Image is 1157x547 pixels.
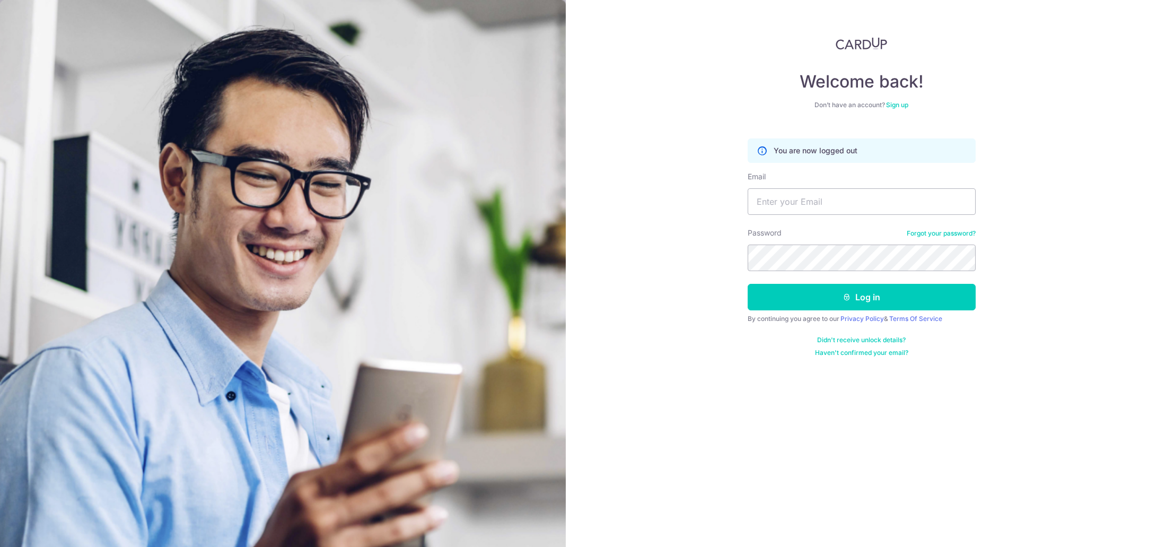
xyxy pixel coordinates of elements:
[748,315,976,323] div: By continuing you agree to our &
[748,71,976,92] h4: Welcome back!
[748,228,782,238] label: Password
[748,284,976,310] button: Log in
[815,349,908,357] a: Haven't confirmed your email?
[907,229,976,238] a: Forgot your password?
[889,315,942,323] a: Terms Of Service
[774,145,857,156] p: You are now logged out
[748,188,976,215] input: Enter your Email
[836,37,888,50] img: CardUp Logo
[748,101,976,109] div: Don’t have an account?
[886,101,908,109] a: Sign up
[748,171,766,182] label: Email
[840,315,884,323] a: Privacy Policy
[817,336,906,344] a: Didn't receive unlock details?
